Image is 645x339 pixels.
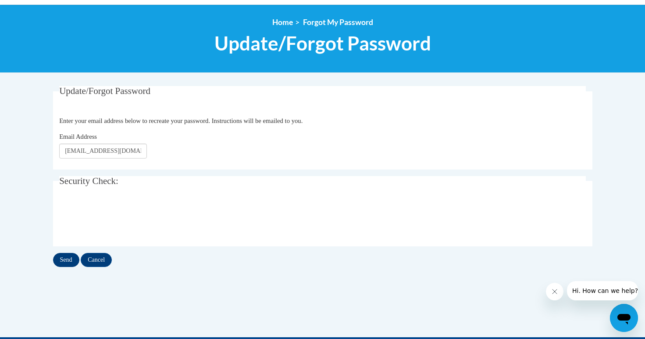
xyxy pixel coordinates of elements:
[81,253,112,267] input: Cancel
[59,176,118,186] span: Security Check:
[214,32,431,55] span: Update/Forgot Password
[610,304,638,332] iframe: Button to launch messaging window
[272,18,293,27] a: Home
[546,283,563,300] iframe: Close message
[53,253,79,267] input: Send
[59,133,97,140] span: Email Address
[59,144,147,159] input: Email
[567,281,638,300] iframe: Message from company
[59,86,150,96] span: Update/Forgot Password
[59,117,303,124] span: Enter your email address below to recreate your password. Instructions will be emailed to you.
[303,18,373,27] span: Forgot My Password
[59,201,192,235] iframe: reCAPTCHA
